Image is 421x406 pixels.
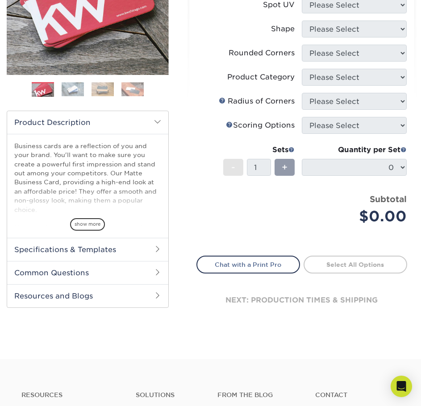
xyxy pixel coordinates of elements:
[7,111,168,134] h2: Product Description
[370,194,407,204] strong: Subtotal
[7,238,168,261] h2: Specifications & Templates
[32,79,54,101] img: Business Cards 01
[223,145,295,155] div: Sets
[217,391,302,399] h4: From the Blog
[196,256,300,273] a: Chat with a Print Pro
[136,391,204,399] h4: Solutions
[7,261,168,284] h2: Common Questions
[219,96,295,107] div: Radius of Corners
[196,273,407,327] div: next: production times & shipping
[308,206,407,227] div: $0.00
[21,391,122,399] h4: Resources
[282,161,288,174] span: +
[304,256,407,273] a: Select All Options
[121,83,144,96] img: Business Cards 04
[7,284,168,307] h2: Resources and Blogs
[14,141,161,332] p: Business cards are a reflection of you and your brand. You'll want to make sure you create a powe...
[92,83,114,96] img: Business Cards 03
[271,24,295,34] div: Shape
[229,48,295,58] div: Rounded Corners
[226,120,295,131] div: Scoring Options
[315,391,400,399] a: Contact
[227,72,295,83] div: Product Category
[62,83,84,96] img: Business Cards 02
[231,161,235,174] span: -
[302,145,407,155] div: Quantity per Set
[70,218,105,230] span: show more
[391,376,412,397] div: Open Intercom Messenger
